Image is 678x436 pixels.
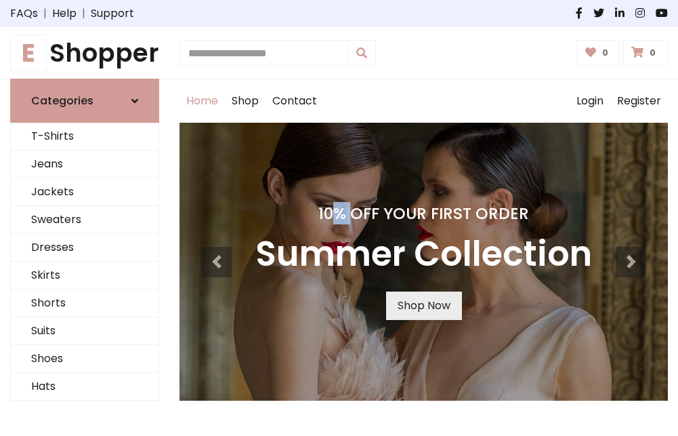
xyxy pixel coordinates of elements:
a: Support [91,5,134,22]
a: Register [610,79,668,123]
a: Skirts [11,262,158,290]
a: Categories [10,79,159,123]
a: Login [570,79,610,123]
a: EShopper [10,38,159,68]
a: 0 [622,40,668,66]
h6: Categories [31,94,93,107]
h4: 10% Off Your First Order [255,204,592,223]
a: Jeans [11,151,158,178]
span: 0 [646,47,659,59]
a: Dresses [11,234,158,262]
a: Sweaters [11,206,158,234]
a: Help [52,5,77,22]
a: T-Shirts [11,123,158,151]
a: Home [179,79,225,123]
a: Shoes [11,345,158,373]
h3: Summer Collection [255,234,592,275]
span: 0 [599,47,612,59]
a: FAQs [10,5,38,22]
a: 0 [576,40,620,66]
a: Suits [11,317,158,345]
a: Shop Now [386,292,462,320]
a: Jackets [11,178,158,206]
a: Contact [266,79,324,123]
a: Shorts [11,290,158,317]
a: Hats [11,373,158,401]
span: | [38,5,52,22]
span: E [10,35,47,71]
h1: Shopper [10,38,159,68]
span: | [77,5,91,22]
a: Shop [225,79,266,123]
